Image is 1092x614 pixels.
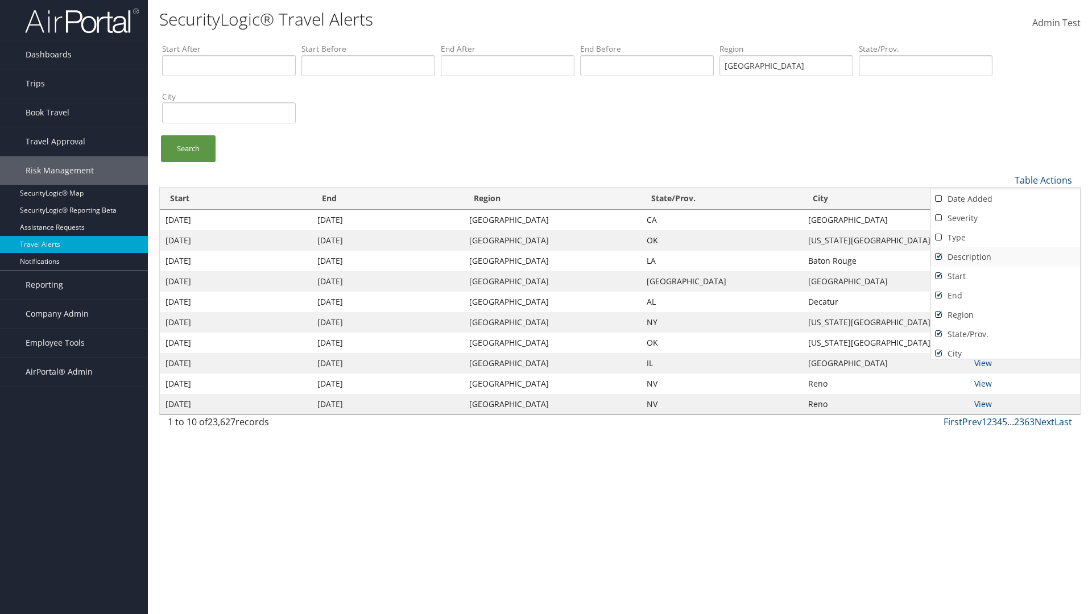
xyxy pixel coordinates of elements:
[26,300,89,328] span: Company Admin
[26,329,85,357] span: Employee Tools
[930,228,1080,247] a: Type
[26,156,94,185] span: Risk Management
[25,7,139,34] img: airportal-logo.png
[930,247,1080,267] a: Description
[930,305,1080,325] a: Region
[930,267,1080,286] a: Start
[930,344,1080,363] a: City
[930,209,1080,228] a: Severity
[26,40,72,69] span: Dashboards
[930,286,1080,305] a: End
[26,271,63,299] span: Reporting
[26,69,45,98] span: Trips
[26,358,93,386] span: AirPortal® Admin
[930,189,1080,209] a: Date Added
[26,98,69,127] span: Book Travel
[930,325,1080,344] a: State/Prov.
[26,127,85,156] span: Travel Approval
